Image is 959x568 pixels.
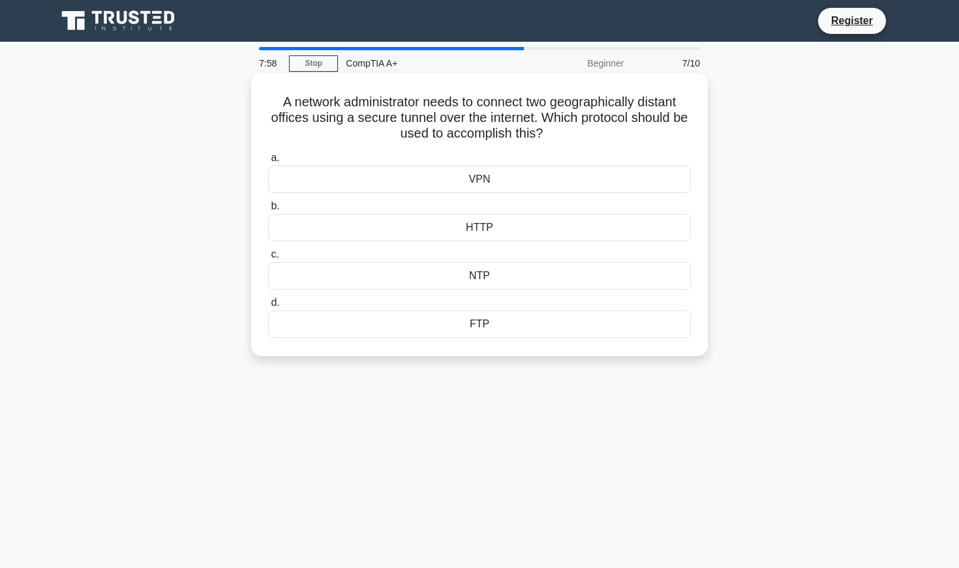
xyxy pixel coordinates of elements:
[271,200,279,211] span: b.
[268,310,691,338] div: FTP
[517,50,632,76] div: Beginner
[338,50,517,76] div: CompTIA A+
[268,262,691,290] div: NTP
[823,12,881,29] a: Register
[271,297,279,308] span: d.
[267,94,692,142] h5: A network administrator needs to connect two geographically distant offices using a secure tunnel...
[251,50,289,76] div: 7:58
[632,50,708,76] div: 7/10
[271,152,279,163] span: a.
[268,214,691,241] div: HTTP
[271,248,279,260] span: c.
[289,55,338,72] a: Stop
[268,166,691,193] div: VPN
